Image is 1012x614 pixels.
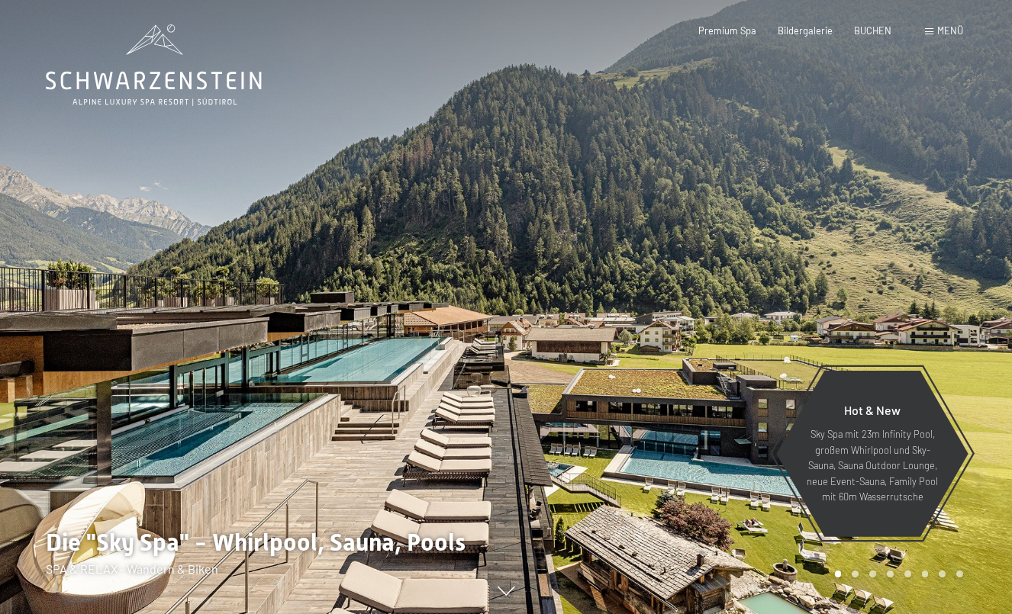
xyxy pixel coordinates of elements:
[852,571,859,577] div: Carousel Page 2
[775,370,969,538] a: Hot & New Sky Spa mit 23m Infinity Pool, großem Whirlpool und Sky-Sauna, Sauna Outdoor Lounge, ne...
[956,571,963,577] div: Carousel Page 8
[835,571,842,577] div: Carousel Page 1 (Current Slide)
[937,24,963,37] span: Menü
[698,24,756,37] a: Premium Spa
[778,24,833,37] a: Bildergalerie
[854,24,891,37] a: BUCHEN
[869,571,876,577] div: Carousel Page 3
[904,571,911,577] div: Carousel Page 5
[922,571,929,577] div: Carousel Page 6
[830,571,963,577] div: Carousel Pagination
[939,571,946,577] div: Carousel Page 7
[887,571,894,577] div: Carousel Page 4
[844,403,901,417] span: Hot & New
[806,426,939,504] p: Sky Spa mit 23m Infinity Pool, großem Whirlpool und Sky-Sauna, Sauna Outdoor Lounge, neue Event-S...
